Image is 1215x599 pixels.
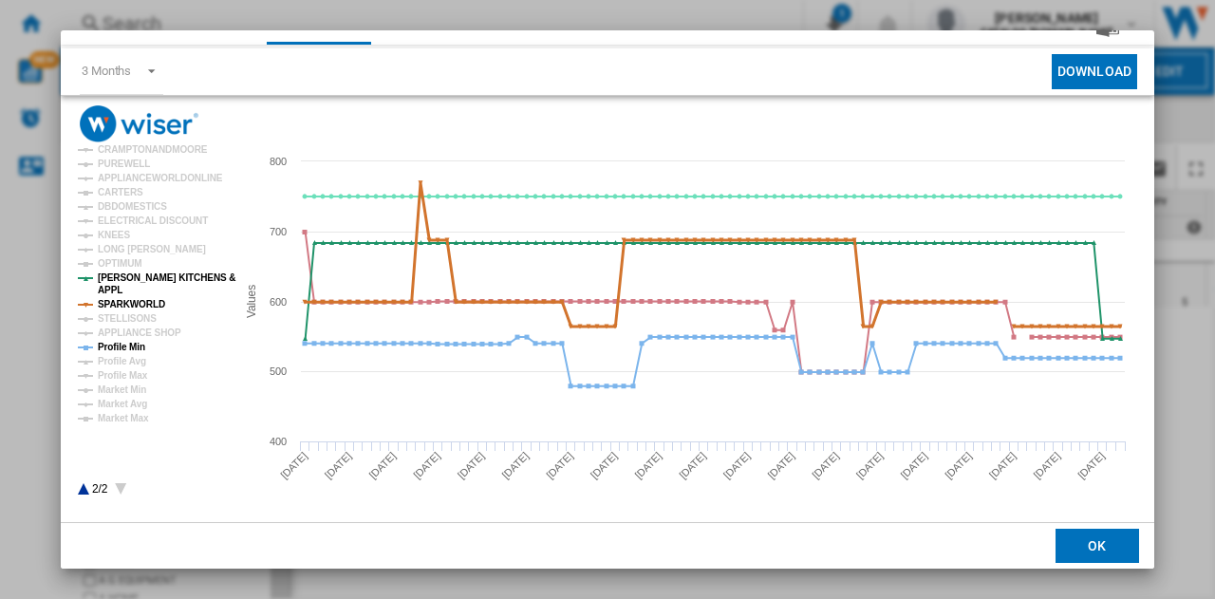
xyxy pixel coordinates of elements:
tspan: [DATE] [323,450,354,481]
tspan: CARTERS [98,187,143,197]
tspan: [DATE] [1075,450,1107,481]
tspan: ELECTRICAL DISCOUNT [98,215,208,226]
tspan: [DATE] [499,450,531,481]
tspan: Market Min [98,384,146,395]
tspan: 400 [270,436,287,447]
tspan: CRAMPTONANDMOORE [98,144,208,155]
tspan: OPTIMUM [98,258,142,269]
tspan: DBDOMESTICS [98,201,167,212]
tspan: Values [245,285,258,318]
tspan: SPARKWORLD [98,299,165,309]
tspan: 500 [270,365,287,377]
tspan: 700 [270,226,287,237]
tspan: APPL [98,285,122,295]
tspan: KNEES [98,230,130,240]
tspan: [DATE] [456,450,487,481]
tspan: PUREWELL [98,159,150,169]
div: 3 Months [82,64,131,78]
tspan: [DATE] [721,450,753,481]
tspan: [DATE] [411,450,442,481]
img: logo_wiser_300x94.png [80,105,198,142]
tspan: [DATE] [854,450,886,481]
tspan: [DATE] [632,450,664,481]
button: Download [1052,54,1137,89]
tspan: [DATE] [589,450,620,481]
tspan: LONG [PERSON_NAME] [98,244,206,254]
button: OK [1056,529,1139,563]
tspan: Market Avg [98,399,147,409]
tspan: [DATE] [898,450,929,481]
tspan: [DATE] [765,450,796,481]
tspan: [DATE] [544,450,575,481]
tspan: [DATE] [278,450,309,481]
text: 2/2 [92,482,108,496]
tspan: 600 [270,296,287,308]
tspan: 800 [270,156,287,167]
tspan: [DATE] [366,450,398,481]
tspan: [PERSON_NAME] KITCHENS & [98,272,235,283]
tspan: APPLIANCEWORLDONLINE [98,173,223,183]
tspan: Profile Min [98,342,145,352]
tspan: APPLIANCE SHOP [98,328,181,338]
tspan: Profile Max [98,370,148,381]
tspan: [DATE] [987,450,1019,481]
tspan: [DATE] [810,450,841,481]
tspan: Market Max [98,413,149,423]
tspan: Profile Avg [98,356,146,366]
md-dialog: Product popup [61,30,1154,570]
tspan: [DATE] [677,450,708,481]
tspan: STELLISONS [98,313,157,324]
tspan: [DATE] [943,450,974,481]
tspan: [DATE] [1031,450,1062,481]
